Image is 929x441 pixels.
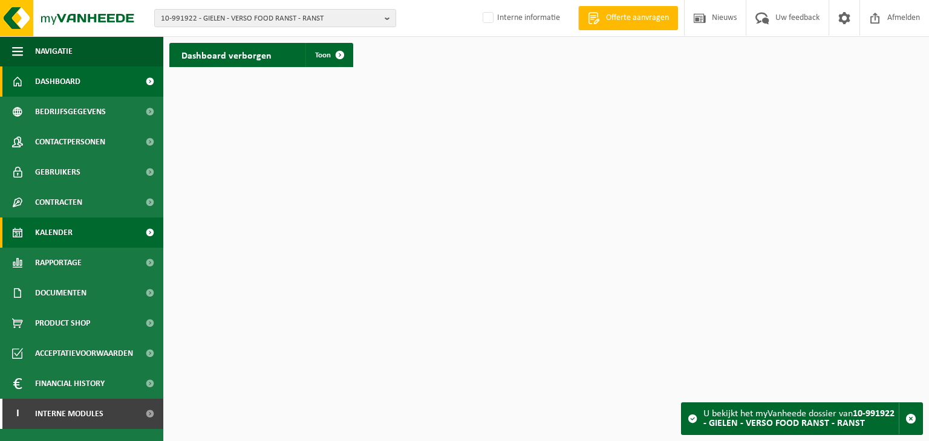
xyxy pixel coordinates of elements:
[315,51,331,59] span: Toon
[603,12,672,24] span: Offerte aanvragen
[35,217,73,248] span: Kalender
[35,278,86,308] span: Documenten
[703,403,899,434] div: U bekijkt het myVanheede dossier van
[12,399,23,429] span: I
[35,369,105,399] span: Financial History
[35,66,80,97] span: Dashboard
[35,127,105,157] span: Contactpersonen
[169,43,284,66] h2: Dashboard verborgen
[35,338,133,369] span: Acceptatievoorwaarden
[35,187,82,217] span: Contracten
[35,157,80,187] span: Gebruikers
[35,399,103,429] span: Interne modules
[35,308,90,338] span: Product Shop
[480,9,560,27] label: Interne informatie
[35,248,82,278] span: Rapportage
[578,6,678,30] a: Offerte aanvragen
[35,97,106,127] span: Bedrijfsgegevens
[161,10,380,28] span: 10-991922 - GIELEN - VERSO FOOD RANST - RANST
[154,9,396,27] button: 10-991922 - GIELEN - VERSO FOOD RANST - RANST
[703,409,895,428] strong: 10-991922 - GIELEN - VERSO FOOD RANST - RANST
[35,36,73,66] span: Navigatie
[305,43,352,67] a: Toon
